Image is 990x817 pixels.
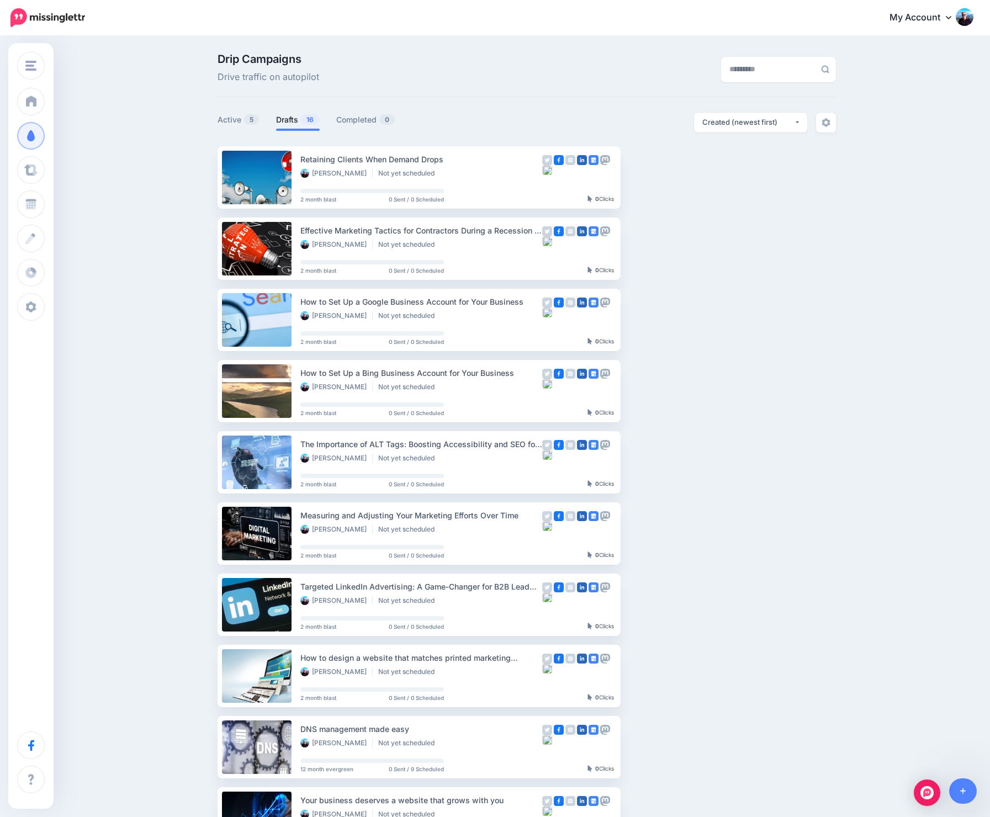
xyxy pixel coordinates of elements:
[300,438,542,450] div: The Importance of ALT Tags: Boosting Accessibility and SEO for Your Website
[389,553,444,558] span: 0 Sent / 0 Scheduled
[542,582,552,592] img: twitter-grey-square.png
[300,383,373,391] li: [PERSON_NAME]
[589,796,599,806] img: google_business-square.png
[378,454,440,463] li: Not yet scheduled
[542,369,552,379] img: twitter-grey-square.png
[554,725,564,735] img: facebook-square.png
[587,766,614,772] div: Clicks
[577,796,587,806] img: linkedin-square.png
[589,226,599,236] img: google_business-square.png
[378,596,440,605] li: Not yet scheduled
[300,240,373,249] li: [PERSON_NAME]
[565,511,575,521] img: instagram-grey-square.png
[218,54,319,65] span: Drip Campaigns
[600,725,610,735] img: mastodon-grey-square.png
[300,169,373,178] li: [PERSON_NAME]
[542,440,552,450] img: twitter-grey-square.png
[542,236,552,246] img: bluesky-grey-square.png
[378,525,440,534] li: Not yet scheduled
[587,694,614,701] div: Clicks
[577,440,587,450] img: linkedin-square.png
[378,169,440,178] li: Not yet scheduled
[587,267,592,273] img: pointer-grey-darker.png
[300,525,373,534] li: [PERSON_NAME]
[577,298,587,307] img: linkedin-square.png
[589,155,599,165] img: google_business-square.png
[694,113,807,132] button: Created (newest first)
[595,338,599,344] b: 0
[587,410,614,416] div: Clicks
[554,226,564,236] img: facebook-square.png
[300,481,336,487] span: 2 month blast
[600,796,610,806] img: mastodon-grey-square.png
[600,511,610,521] img: mastodon-grey-square.png
[25,61,36,71] img: menu.png
[565,582,575,592] img: instagram-grey-square.png
[595,480,599,487] b: 0
[589,369,599,379] img: google_business-square.png
[300,596,373,605] li: [PERSON_NAME]
[595,551,599,558] b: 0
[378,739,440,747] li: Not yet scheduled
[300,311,373,320] li: [PERSON_NAME]
[600,369,610,379] img: mastodon-grey-square.png
[336,113,395,126] a: Completed0
[554,298,564,307] img: facebook-square.png
[878,4,973,31] a: My Account
[702,117,794,128] div: Created (newest first)
[389,766,444,772] span: 0 Sent / 9 Scheduled
[577,155,587,165] img: linkedin-square.png
[389,481,444,487] span: 0 Sent / 0 Scheduled
[300,695,336,701] span: 2 month blast
[565,298,575,307] img: instagram-grey-square.png
[542,307,552,317] img: bluesky-grey-square.png
[587,765,592,772] img: pointer-grey-darker.png
[554,796,564,806] img: facebook-square.png
[542,654,552,664] img: twitter-grey-square.png
[554,654,564,664] img: facebook-square.png
[218,70,319,84] span: Drive traffic on autopilot
[595,195,599,202] b: 0
[577,369,587,379] img: linkedin-square.png
[554,440,564,450] img: facebook-square.png
[587,338,614,345] div: Clicks
[301,114,319,125] span: 16
[300,766,353,772] span: 12 month evergreen
[589,511,599,521] img: google_business-square.png
[589,654,599,664] img: google_business-square.png
[244,114,259,125] span: 5
[565,440,575,450] img: instagram-grey-square.png
[300,794,542,807] div: Your business deserves a website that grows with you
[914,779,940,806] div: Open Intercom Messenger
[300,197,336,202] span: 2 month blast
[589,440,599,450] img: google_business-square.png
[577,654,587,664] img: linkedin-square.png
[587,552,614,559] div: Clicks
[300,367,542,379] div: How to Set Up a Bing Business Account for Your Business
[600,155,610,165] img: mastodon-grey-square.png
[600,582,610,592] img: mastodon-grey-square.png
[378,240,440,249] li: Not yet scheduled
[389,197,444,202] span: 0 Sent / 0 Scheduled
[595,694,599,701] b: 0
[587,551,592,558] img: pointer-grey-darker.png
[542,165,552,175] img: bluesky-grey-square.png
[542,511,552,521] img: twitter-grey-square.png
[542,226,552,236] img: twitter-grey-square.png
[565,155,575,165] img: instagram-grey-square.png
[600,654,610,664] img: mastodon-grey-square.png
[589,582,599,592] img: google_business-square.png
[554,369,564,379] img: facebook-square.png
[587,623,614,630] div: Clicks
[542,806,552,816] img: bluesky-grey-square.png
[389,695,444,701] span: 0 Sent / 0 Scheduled
[600,440,610,450] img: mastodon-grey-square.png
[300,268,336,273] span: 2 month blast
[542,725,552,735] img: twitter-grey-square.png
[542,298,552,307] img: twitter-grey-square.png
[389,268,444,273] span: 0 Sent / 0 Scheduled
[10,8,85,27] img: Missinglettr
[587,481,614,487] div: Clicks
[300,339,336,344] span: 2 month blast
[300,509,542,522] div: Measuring and Adjusting Your Marketing Efforts Over Time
